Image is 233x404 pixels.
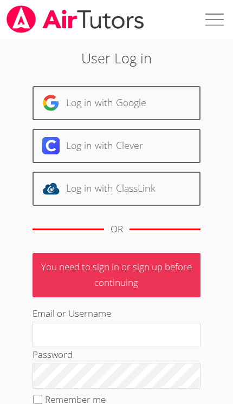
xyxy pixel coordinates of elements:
[33,48,200,68] h2: User Log in
[42,94,60,112] img: google-logo-50288ca7cdecda66e5e0955fdab243c47b7ad437acaf1139b6f446037453330a.svg
[111,221,123,237] div: OR
[33,129,200,163] a: Log in with Clever
[33,172,200,206] a: Log in with ClassLink
[33,348,73,361] label: Password
[42,137,60,154] img: clever-logo-6eab21bc6e7a338710f1a6ff85c0baf02591cd810cc4098c63d3a4b26e2feb20.svg
[33,253,200,297] p: You need to sign in or sign up before continuing
[5,5,145,33] img: airtutors_banner-c4298cdbf04f3fff15de1276eac7730deb9818008684d7c2e4769d2f7ddbe033.png
[33,86,200,120] a: Log in with Google
[42,180,60,197] img: classlink-logo-d6bb404cc1216ec64c9a2012d9dc4662098be43eaf13dc465df04b49fa7ab582.svg
[33,307,111,320] label: Email or Username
